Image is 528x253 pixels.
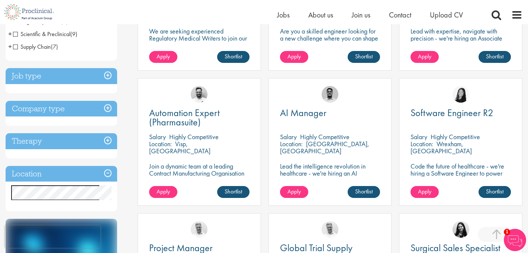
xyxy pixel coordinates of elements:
a: About us [308,10,333,20]
img: Timothy Deschamps [322,86,338,103]
a: Apply [280,51,308,63]
span: + [8,41,12,52]
span: Apply [157,52,170,60]
span: Location: [280,140,303,148]
img: Joshua Bye [191,221,207,238]
a: Shortlist [348,51,380,63]
p: Highly Competitive [300,132,350,141]
h3: Job type [6,68,117,84]
p: Visp, [GEOGRAPHIC_DATA] [149,140,210,155]
p: We are seeking experienced Regulatory Medical Writers to join our client, a dynamic and growing b... [149,28,249,56]
span: Supply Chain [13,43,58,51]
a: Join us [352,10,370,20]
p: Wrexham, [GEOGRAPHIC_DATA] [411,140,472,155]
span: Apply [418,52,431,60]
p: Lead the intelligence revolution in healthcare - we're hiring an AI Manager to transform patient ... [280,163,380,191]
a: Shortlist [348,186,380,198]
iframe: reCAPTCHA [5,225,100,248]
a: Shortlist [217,51,249,63]
a: Software Engineer R2 [411,108,511,118]
a: Upload CV [430,10,463,20]
h3: Location [6,166,117,182]
h3: Company type [6,101,117,117]
img: Emile De Beer [191,86,207,103]
img: Chatbot [504,229,526,251]
span: Scientific & Preclinical [13,30,70,38]
p: Lead with expertise, navigate with precision - we're hiring an Associate Director to shape regula... [411,28,511,63]
p: Are you a skilled engineer looking for a new challenge where you can shape the future of healthca... [280,28,380,56]
span: Automation Expert (Pharmasuite) [149,106,220,128]
a: Automation Expert (Pharmasuite) [149,108,249,127]
span: Apply [418,188,431,195]
a: Surgical Sales Specialist [411,243,511,253]
p: [GEOGRAPHIC_DATA], [GEOGRAPHIC_DATA] [280,140,369,155]
span: Supply Chain [13,43,51,51]
img: Numhom Sudsok [453,86,469,103]
span: Salary [280,132,297,141]
a: Apply [149,51,177,63]
span: (7) [51,43,58,51]
a: Shortlist [217,186,249,198]
p: Highly Competitive [169,132,219,141]
span: Scientific & Preclinical [13,30,77,38]
span: Apply [287,188,301,195]
a: Apply [411,51,439,63]
h3: Therapy [6,133,117,149]
span: Location: [149,140,172,148]
img: Indre Stankeviciute [453,221,469,238]
a: Apply [149,186,177,198]
span: Apply [287,52,301,60]
span: 1 [504,229,510,235]
span: Salary [149,132,166,141]
a: Shortlist [479,51,511,63]
img: Joshua Bye [322,221,338,238]
span: Apply [157,188,170,195]
span: Location: [411,140,433,148]
a: Jobs [277,10,290,20]
span: Software Engineer R2 [411,106,493,119]
a: AI Manager [280,108,380,118]
a: Project Manager [149,243,249,253]
a: Shortlist [479,186,511,198]
a: Apply [280,186,308,198]
span: Salary [411,132,427,141]
a: Contact [389,10,411,20]
p: Code the future of healthcare - we're hiring a Software Engineer to power innovation and precisio... [411,163,511,191]
span: (9) [70,30,77,38]
span: + [8,28,12,39]
span: AI Manager [280,106,326,119]
a: Apply [411,186,439,198]
p: Join a dynamic team at a leading Contract Manufacturing Organisation (CMO) and contribute to grou... [149,163,249,198]
p: Highly Competitive [431,132,480,141]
